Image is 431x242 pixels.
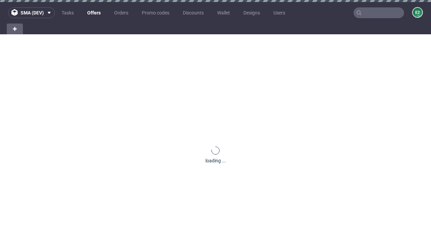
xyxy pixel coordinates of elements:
[179,7,208,18] a: Discounts
[58,7,78,18] a: Tasks
[239,7,264,18] a: Designs
[83,7,105,18] a: Offers
[21,10,44,15] span: sma (dev)
[213,7,234,18] a: Wallet
[269,7,289,18] a: Users
[413,8,422,17] figcaption: e2
[8,7,55,18] button: sma (dev)
[110,7,132,18] a: Orders
[205,157,226,164] div: loading ...
[138,7,173,18] a: Promo codes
